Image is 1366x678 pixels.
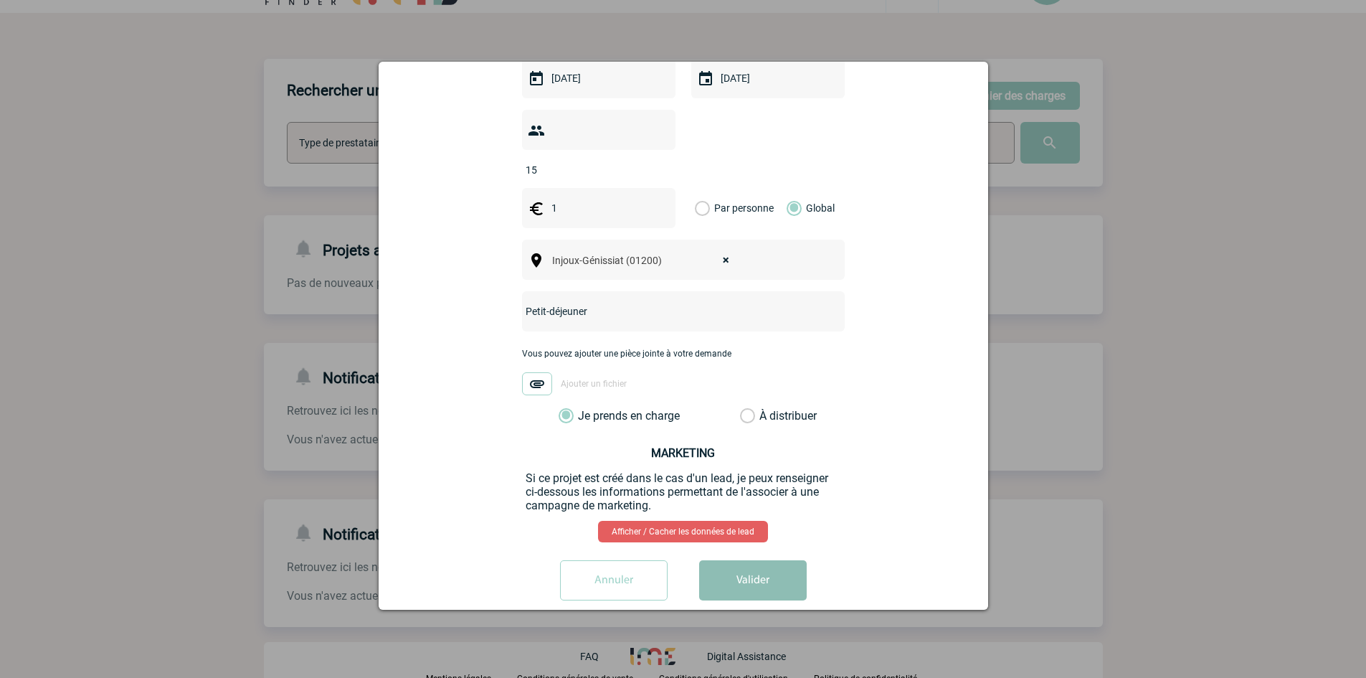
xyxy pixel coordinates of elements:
input: Date de fin [717,69,816,88]
span: Injoux-Génissiat (01200) [546,250,744,270]
label: Je prends en charge [559,409,583,423]
label: Global [787,188,796,228]
span: × [723,250,729,270]
span: Ajouter un fichier [561,380,627,390]
a: Afficher / Cacher les données de lead [598,521,768,542]
p: Vous pouvez ajouter une pièce jointe à votre demande [522,349,845,359]
input: Date de début [548,69,647,88]
label: À distribuer [740,409,755,423]
input: Nom de l'événement [522,302,807,321]
label: Par personne [695,188,711,228]
input: Budget HT [548,199,647,217]
button: Valider [699,560,807,601]
input: Annuler [560,560,668,601]
input: Nombre de participants [522,161,657,179]
h3: MARKETING [526,446,841,460]
p: Si ce projet est créé dans le cas d'un lead, je peux renseigner ci-dessous les informations perme... [526,471,841,512]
